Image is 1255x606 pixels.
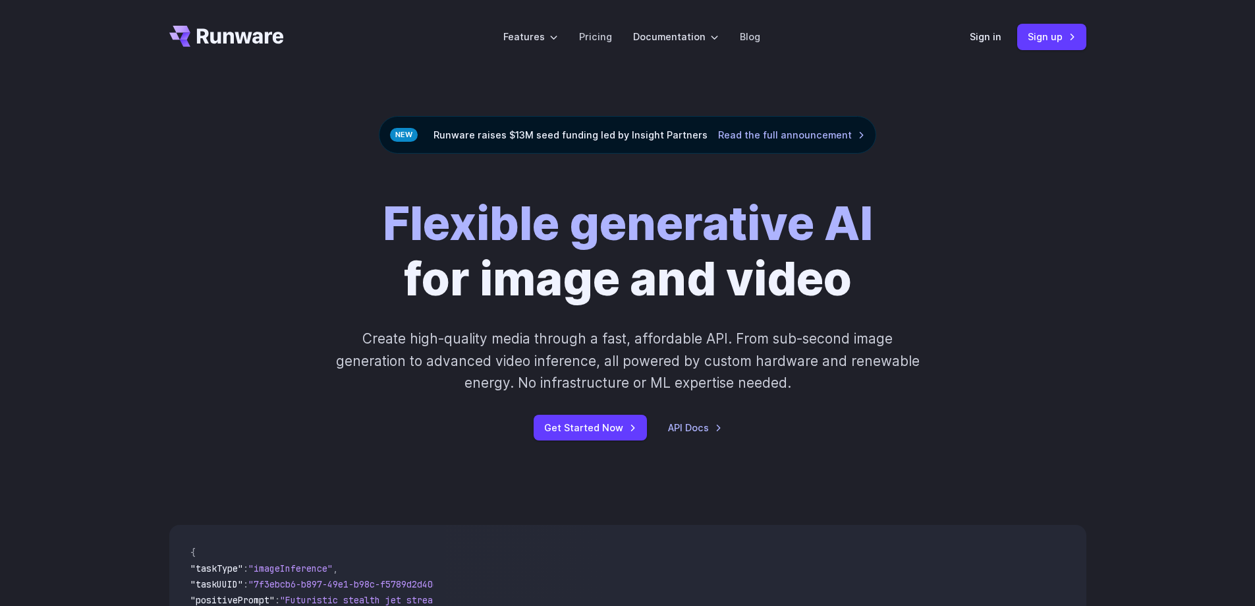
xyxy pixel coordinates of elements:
[334,328,921,394] p: Create high-quality media through a fast, affordable API. From sub-second image generation to adv...
[190,578,243,590] span: "taskUUID"
[190,594,275,606] span: "positivePrompt"
[169,26,284,47] a: Go to /
[190,562,243,574] span: "taskType"
[633,29,719,44] label: Documentation
[280,594,760,606] span: "Futuristic stealth jet streaking through a neon-lit cityscape with glowing purple exhaust"
[379,116,876,154] div: Runware raises $13M seed funding led by Insight Partners
[534,415,647,440] a: Get Started Now
[190,547,196,559] span: {
[275,594,280,606] span: :
[383,196,873,307] h1: for image and video
[718,127,865,142] a: Read the full announcement
[248,578,449,590] span: "7f3ebcb6-b897-49e1-b98c-f5789d2d40d7"
[333,562,338,574] span: ,
[970,29,1001,44] a: Sign in
[668,420,722,435] a: API Docs
[579,29,612,44] a: Pricing
[383,195,873,251] strong: Flexible generative AI
[248,562,333,574] span: "imageInference"
[740,29,760,44] a: Blog
[503,29,558,44] label: Features
[243,578,248,590] span: :
[243,562,248,574] span: :
[1017,24,1086,49] a: Sign up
